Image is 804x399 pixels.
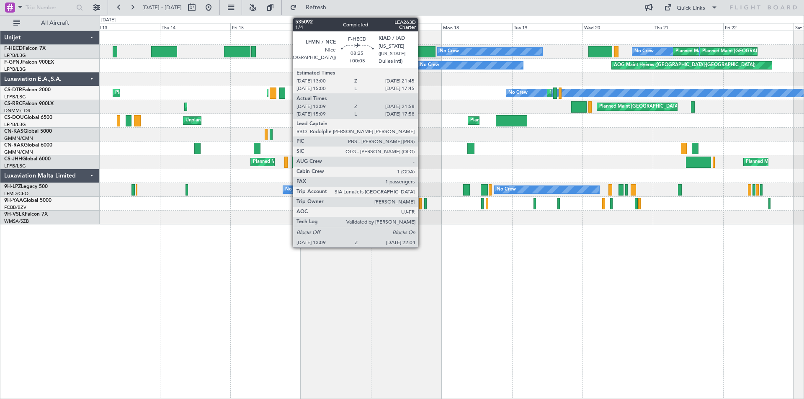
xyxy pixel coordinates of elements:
[4,101,22,106] span: CS-RRC
[508,87,528,99] div: No Crew
[22,20,88,26] span: All Aircraft
[26,1,74,14] input: Trip Number
[614,59,755,72] div: AOG Maint Hyères ([GEOGRAPHIC_DATA]-[GEOGRAPHIC_DATA])
[4,212,25,217] span: 9H-VSLK
[4,198,23,203] span: 9H-YAA
[4,121,26,128] a: LFPB/LBG
[90,23,160,31] div: Wed 13
[4,212,48,217] a: 9H-VSLKFalcon 7X
[253,156,385,168] div: Planned Maint [GEOGRAPHIC_DATA] ([GEOGRAPHIC_DATA])
[4,101,54,106] a: CS-RRCFalcon 900LX
[142,4,182,11] span: [DATE] - [DATE]
[4,115,24,120] span: CS-DOU
[441,23,512,31] div: Mon 18
[301,23,371,31] div: Sat 16
[160,23,230,31] div: Thu 14
[4,88,22,93] span: CS-DTR
[186,114,323,127] div: Unplanned Maint [GEOGRAPHIC_DATA] ([GEOGRAPHIC_DATA])
[4,198,52,203] a: 9H-YAAGlobal 5000
[4,143,24,148] span: CN-RAK
[634,45,654,58] div: No Crew
[4,52,26,59] a: LFPB/LBG
[582,23,653,31] div: Wed 20
[4,46,23,51] span: F-HECD
[4,129,52,134] a: CN-KASGlobal 5000
[230,23,301,31] div: Fri 15
[371,23,441,31] div: Sun 17
[549,87,592,99] div: Planned Maint Sofia
[497,183,516,196] div: No Crew
[299,5,334,10] span: Refresh
[4,157,51,162] a: CS-JHHGlobal 6000
[4,218,29,224] a: WMSA/SZB
[4,143,52,148] a: CN-RAKGlobal 6000
[9,16,91,30] button: All Aircraft
[4,88,51,93] a: CS-DTRFalcon 2000
[653,23,723,31] div: Thu 21
[4,115,52,120] a: CS-DOUGlobal 6500
[470,114,602,127] div: Planned Maint [GEOGRAPHIC_DATA] ([GEOGRAPHIC_DATA])
[440,45,459,58] div: No Crew
[4,60,54,65] a: F-GPNJFalcon 900EX
[115,87,158,99] div: Planned Maint Sofia
[4,108,30,114] a: DNMM/LOS
[660,1,722,14] button: Quick Links
[723,23,794,31] div: Fri 22
[512,23,582,31] div: Tue 19
[677,4,705,13] div: Quick Links
[4,184,48,189] a: 9H-LPZLegacy 500
[4,46,46,51] a: F-HECDFalcon 7X
[4,190,28,197] a: LFMD/CEQ
[4,94,26,100] a: LFPB/LBG
[4,66,26,72] a: LFPB/LBG
[420,59,439,72] div: No Crew
[4,204,26,211] a: FCBB/BZV
[4,60,22,65] span: F-GPNJ
[4,184,21,189] span: 9H-LPZ
[4,163,26,169] a: LFPB/LBG
[286,1,336,14] button: Refresh
[4,135,33,142] a: GMMN/CMN
[4,157,22,162] span: CS-JHH
[599,100,731,113] div: Planned Maint [GEOGRAPHIC_DATA] ([GEOGRAPHIC_DATA])
[285,183,304,196] div: No Crew
[4,149,33,155] a: GMMN/CMN
[4,129,23,134] span: CN-KAS
[101,17,116,24] div: [DATE]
